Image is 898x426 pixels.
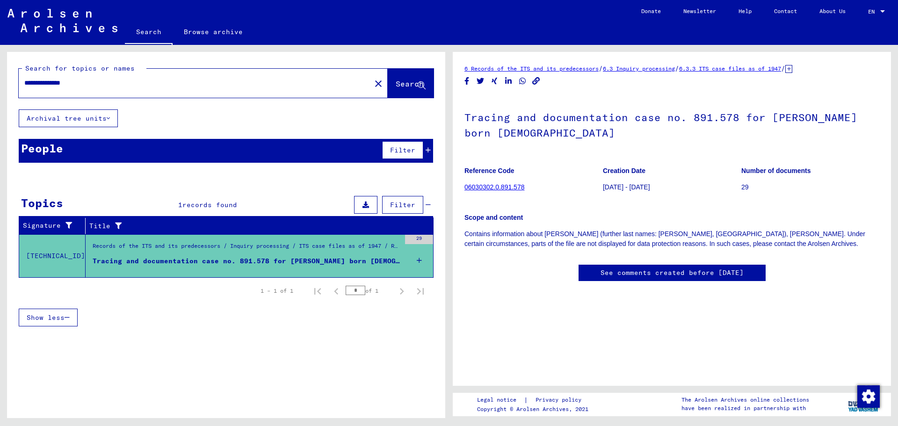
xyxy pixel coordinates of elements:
[178,201,182,209] span: 1
[857,385,879,407] div: Change consent
[462,75,472,87] button: Share on Facebook
[531,75,541,87] button: Copy link
[19,234,86,277] td: [TECHNICAL_ID]
[308,282,327,300] button: First page
[846,392,881,416] img: yv_logo.png
[125,21,173,45] a: Search
[603,167,645,174] b: Creation Date
[477,395,593,405] div: |
[7,9,117,32] img: Arolsen_neg.svg
[464,96,879,152] h1: Tracing and documentation case no. 891.578 for [PERSON_NAME] born [DEMOGRAPHIC_DATA]
[741,182,879,192] p: 29
[93,256,400,266] div: Tracing and documentation case no. 891.578 for [PERSON_NAME] born [DEMOGRAPHIC_DATA]
[21,140,63,157] div: People
[173,21,254,43] a: Browse archive
[868,8,878,15] span: EN
[464,214,523,221] b: Scope and content
[599,64,603,72] span: /
[21,195,63,211] div: Topics
[25,64,135,72] mat-label: Search for topics or names
[490,75,500,87] button: Share on Xing
[675,64,679,72] span: /
[392,282,411,300] button: Next page
[93,242,400,255] div: Records of the ITS and its predecessors / Inquiry processing / ITS case files as of 1947 / Reposi...
[346,286,392,295] div: of 1
[369,74,388,93] button: Clear
[388,69,434,98] button: Search
[679,65,781,72] a: 6.3.3 ITS case files as of 1947
[741,167,811,174] b: Number of documents
[504,75,514,87] button: Share on LinkedIn
[464,183,524,191] a: 06030302.0.891.578
[382,196,423,214] button: Filter
[857,385,880,408] img: Change consent
[23,221,78,231] div: Signature
[681,396,809,404] p: The Arolsen Archives online collections
[19,109,118,127] button: Archival tree units
[373,78,384,89] mat-icon: close
[182,201,237,209] span: records found
[681,404,809,412] p: have been realized in partnership with
[396,79,424,88] span: Search
[27,313,65,322] span: Show less
[528,395,593,405] a: Privacy policy
[603,65,675,72] a: 6.3 Inquiry processing
[405,235,433,244] div: 29
[477,395,524,405] a: Legal notice
[518,75,528,87] button: Share on WhatsApp
[89,221,415,231] div: Title
[19,309,78,326] button: Show less
[23,218,87,233] div: Signature
[89,218,424,233] div: Title
[464,65,599,72] a: 6 Records of the ITS and its predecessors
[601,268,744,278] a: See comments created before [DATE]
[781,64,785,72] span: /
[464,229,879,249] p: Contains information about [PERSON_NAME] (further last names: [PERSON_NAME], [GEOGRAPHIC_DATA]), ...
[261,287,293,295] div: 1 – 1 of 1
[390,201,415,209] span: Filter
[477,405,593,413] p: Copyright © Arolsen Archives, 2021
[476,75,485,87] button: Share on Twitter
[327,282,346,300] button: Previous page
[411,282,430,300] button: Last page
[382,141,423,159] button: Filter
[390,146,415,154] span: Filter
[464,167,514,174] b: Reference Code
[603,182,741,192] p: [DATE] - [DATE]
